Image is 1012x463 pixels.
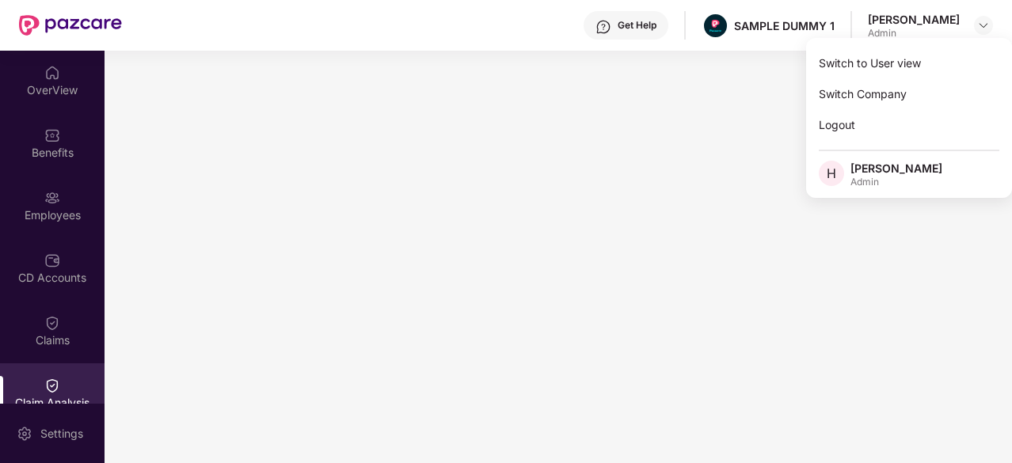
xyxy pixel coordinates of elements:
div: Get Help [618,19,656,32]
img: svg+xml;base64,PHN2ZyBpZD0iSG9tZSIgeG1sbnM9Imh0dHA6Ly93d3cudzMub3JnLzIwMDAvc3ZnIiB3aWR0aD0iMjAiIG... [44,65,60,81]
div: Logout [806,109,1012,140]
img: svg+xml;base64,PHN2ZyBpZD0iRW1wbG95ZWVzIiB4bWxucz0iaHR0cDovL3d3dy53My5vcmcvMjAwMC9zdmciIHdpZHRoPS... [44,190,60,206]
img: Pazcare_Alternative_logo-01-01.png [704,14,727,37]
div: Admin [850,176,942,188]
img: New Pazcare Logo [19,15,122,36]
img: svg+xml;base64,PHN2ZyBpZD0iQ2xhaW0iIHhtbG5zPSJodHRwOi8vd3d3LnczLm9yZy8yMDAwL3N2ZyIgd2lkdGg9IjIwIi... [44,315,60,331]
div: Settings [36,426,88,442]
span: H [827,164,836,183]
img: svg+xml;base64,PHN2ZyBpZD0iQ2xhaW0iIHhtbG5zPSJodHRwOi8vd3d3LnczLm9yZy8yMDAwL3N2ZyIgd2lkdGg9IjIwIi... [44,378,60,393]
img: svg+xml;base64,PHN2ZyBpZD0iSGVscC0zMngzMiIgeG1sbnM9Imh0dHA6Ly93d3cudzMub3JnLzIwMDAvc3ZnIiB3aWR0aD... [595,19,611,35]
div: Switch to User view [806,47,1012,78]
div: [PERSON_NAME] [850,161,942,176]
img: svg+xml;base64,PHN2ZyBpZD0iRHJvcGRvd24tMzJ4MzIiIHhtbG5zPSJodHRwOi8vd3d3LnczLm9yZy8yMDAwL3N2ZyIgd2... [977,19,990,32]
div: Admin [868,27,960,40]
img: svg+xml;base64,PHN2ZyBpZD0iQ0RfQWNjb3VudHMiIGRhdGEtbmFtZT0iQ0QgQWNjb3VudHMiIHhtbG5zPSJodHRwOi8vd3... [44,252,60,268]
img: svg+xml;base64,PHN2ZyBpZD0iQmVuZWZpdHMiIHhtbG5zPSJodHRwOi8vd3d3LnczLm9yZy8yMDAwL3N2ZyIgd2lkdGg9Ij... [44,127,60,143]
div: SAMPLE DUMMY 1 [734,18,835,33]
div: Switch Company [806,78,1012,109]
img: svg+xml;base64,PHN2ZyBpZD0iU2V0dGluZy0yMHgyMCIgeG1sbnM9Imh0dHA6Ly93d3cudzMub3JnLzIwMDAvc3ZnIiB3aW... [17,426,32,442]
div: [PERSON_NAME] [868,12,960,27]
